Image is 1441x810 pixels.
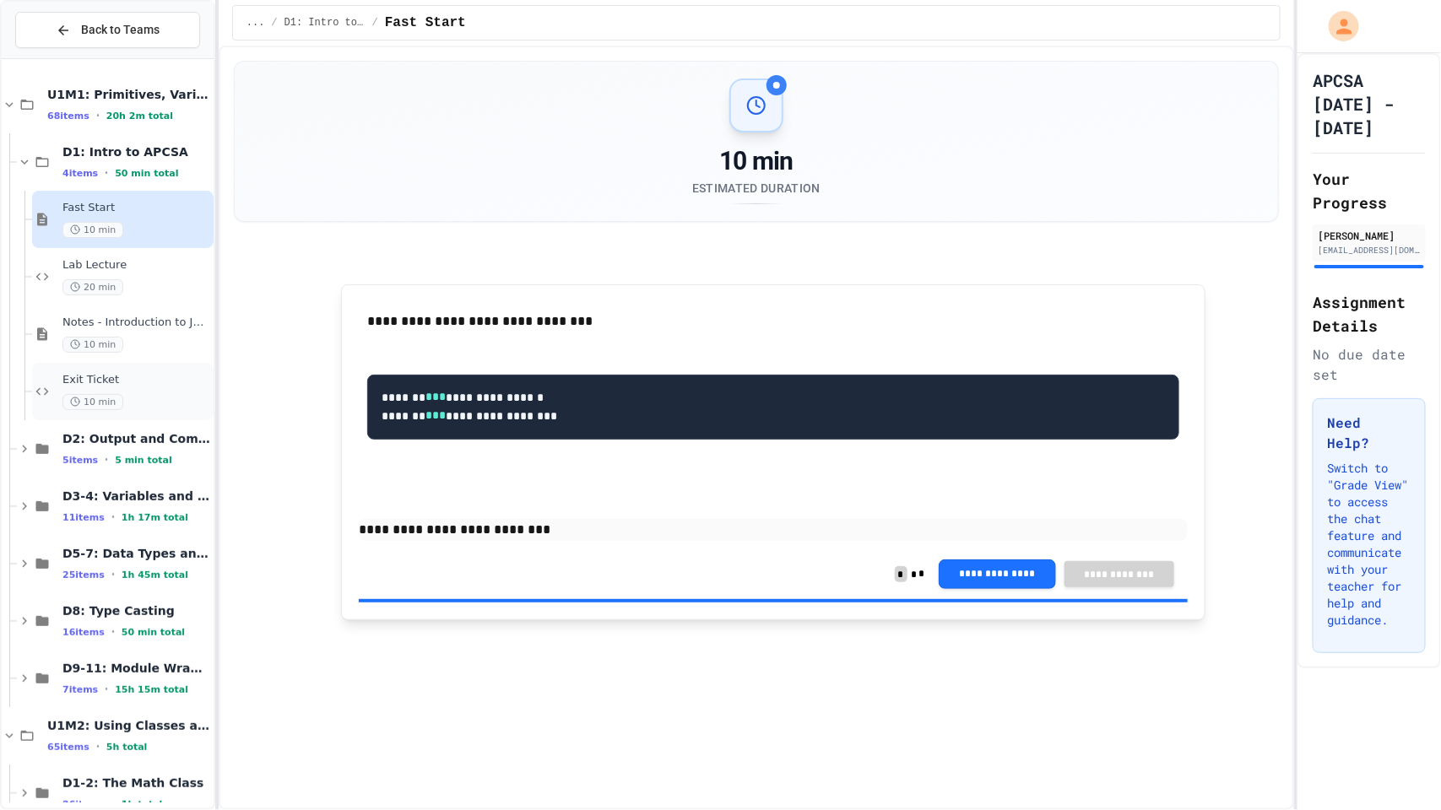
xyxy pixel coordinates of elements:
[15,12,200,48] button: Back to Teams
[62,279,123,295] span: 20 min
[115,455,172,466] span: 5 min total
[122,627,185,638] span: 50 min total
[62,489,210,504] span: D3-4: Variables and Input
[62,168,98,179] span: 4 items
[81,21,160,39] span: Back to Teams
[47,111,89,121] span: 68 items
[122,512,188,523] span: 1h 17m total
[1313,344,1426,385] div: No due date set
[62,394,123,410] span: 10 min
[62,337,123,353] span: 10 min
[62,546,210,561] span: D5-7: Data Types and Number Calculations
[62,512,105,523] span: 11 items
[62,570,105,580] span: 25 items
[62,201,210,215] span: Fast Start
[62,661,210,676] span: D9-11: Module Wrap Up
[62,684,98,695] span: 7 items
[1313,290,1426,337] h2: Assignment Details
[62,603,210,618] span: D8: Type Casting
[692,146,821,176] div: 10 min
[47,742,89,753] span: 65 items
[96,109,100,122] span: •
[111,510,115,524] span: •
[115,684,188,695] span: 15h 15m total
[106,742,148,753] span: 5h total
[1318,244,1421,256] div: [EMAIL_ADDRESS][DOMAIN_NAME]
[111,625,115,639] span: •
[106,111,173,121] span: 20h 2m total
[1327,413,1411,453] h3: Need Help?
[1313,167,1426,214] h2: Your Progress
[62,431,210,446] span: D2: Output and Compiling Code
[62,373,210,387] span: Exit Ticket
[62,222,123,238] span: 10 min
[115,168,178,179] span: 50 min total
[96,740,100,753] span: •
[372,16,378,30] span: /
[105,683,108,696] span: •
[62,799,105,810] span: 26 items
[122,799,163,810] span: 1h total
[62,316,210,330] span: Notes - Introduction to Java Programming
[1311,7,1363,46] div: My Account
[62,627,105,638] span: 16 items
[62,455,98,466] span: 5 items
[692,180,821,197] div: Estimated Duration
[47,718,210,733] span: U1M2: Using Classes and Objects
[385,13,466,33] span: Fast Start
[105,453,108,467] span: •
[111,568,115,581] span: •
[122,570,188,580] span: 1h 45m total
[284,16,366,30] span: D1: Intro to APCSA
[62,144,210,159] span: D1: Intro to APCSA
[1318,228,1421,243] div: [PERSON_NAME]
[1327,460,1411,629] p: Switch to "Grade View" to access the chat feature and communicate with your teacher for help and ...
[62,775,210,791] span: D1-2: The Math Class
[246,16,265,30] span: ...
[47,87,210,102] span: U1M1: Primitives, Variables, Basic I/O
[105,166,108,180] span: •
[271,16,277,30] span: /
[1313,68,1426,139] h1: APCSA [DATE] - [DATE]
[62,258,210,273] span: Lab Lecture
